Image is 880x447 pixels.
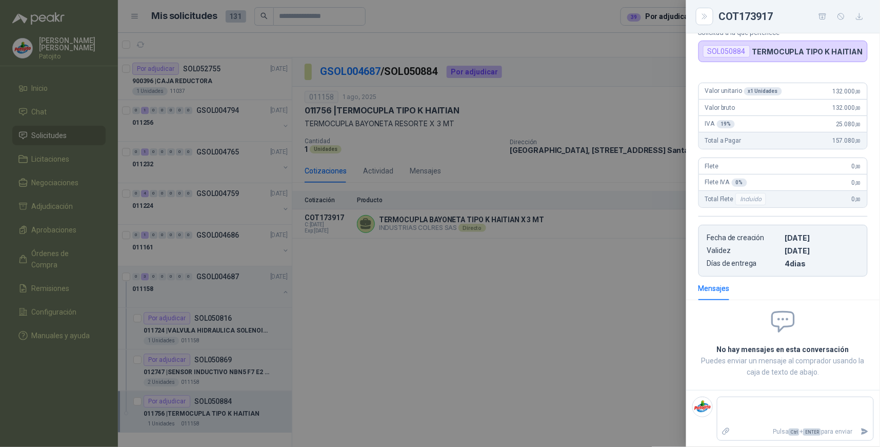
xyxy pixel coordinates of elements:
img: Company Logo [693,397,712,417]
span: Ctrl [789,429,799,436]
button: Close [698,10,711,23]
span: ,00 [855,105,861,111]
span: IVA [705,120,735,128]
span: 157.080 [832,137,861,144]
div: COT173917 [719,8,868,25]
div: SOL050884 [703,45,750,57]
label: Adjuntar archivos [717,423,735,441]
span: 0 [852,163,861,170]
span: Valor unitario [705,87,782,95]
span: ,00 [855,122,861,127]
span: ,00 [855,197,861,202]
p: [DATE] [785,246,859,255]
span: ,00 [855,138,861,144]
div: x 1 Unidades [744,87,782,95]
span: 132.000 [832,88,861,95]
p: Fecha de creación [707,234,781,242]
p: 4 dias [785,259,859,268]
span: 0 [852,196,861,203]
div: Mensajes [698,283,730,294]
span: Flete [705,163,718,170]
span: 25.080 [836,121,861,128]
span: ,00 [855,180,861,186]
p: Días de entrega [707,259,781,268]
span: Valor bruto [705,104,735,111]
h2: No hay mensajes en esta conversación [698,344,868,355]
p: Validez [707,246,781,255]
span: Total Flete [705,193,768,205]
span: 0 [852,179,861,186]
div: Incluido [735,193,766,205]
span: Flete IVA [705,179,747,187]
p: TERMOCUPLA TIPO K HAITIAN [752,47,863,56]
span: ,00 [855,89,861,94]
div: 0 % [732,179,747,187]
span: 132.000 [832,104,861,111]
div: 19 % [717,120,735,128]
span: ,00 [855,164,861,169]
p: Puedes enviar un mensaje al comprador usando la caja de texto de abajo. [698,355,868,378]
span: Total a Pagar [705,137,741,144]
span: ENTER [803,429,821,436]
p: Pulsa + para enviar [735,423,857,441]
p: [DATE] [785,234,859,242]
button: Enviar [856,423,873,441]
